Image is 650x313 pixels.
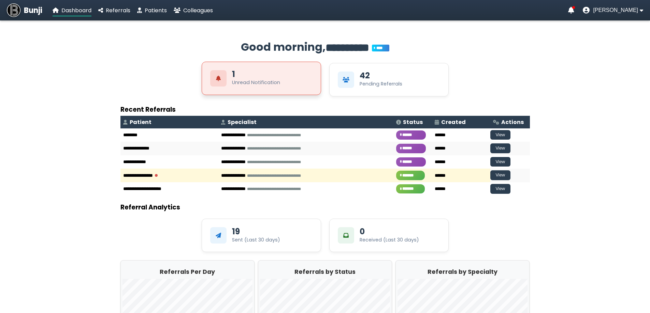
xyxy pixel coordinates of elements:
[120,39,530,56] h2: Good morning,
[232,236,280,244] div: Sent (Last 30 days)
[360,72,370,80] div: 42
[372,45,389,51] span: You’re on Plus!
[232,228,240,236] div: 19
[61,6,91,14] span: Dashboard
[568,7,574,14] a: Notifications
[202,219,321,252] div: 19Sent (Last 30 days)
[7,3,20,17] img: Bunji Dental Referral Management
[432,116,490,128] th: Created
[490,184,511,194] button: View
[232,70,235,78] div: 1
[360,228,365,236] div: 0
[120,202,530,212] h3: Referral Analytics
[593,7,638,13] span: [PERSON_NAME]
[490,170,511,180] button: View
[98,6,130,15] a: Referrals
[360,80,402,88] div: Pending Referrals
[7,3,42,17] a: Bunji
[106,6,130,14] span: Referrals
[122,267,252,276] h2: Referrals Per Day
[120,105,530,114] h3: Recent Referrals
[490,143,511,153] button: View
[53,6,91,15] a: Dashboard
[490,130,511,140] button: View
[145,6,167,14] span: Patients
[218,116,393,128] th: Specialist
[232,79,280,86] div: Unread Notification
[260,267,390,276] h2: Referrals by Status
[393,116,432,128] th: Status
[329,63,449,96] div: View Pending Referrals
[398,267,528,276] h2: Referrals by Specialty
[490,157,511,167] button: View
[583,7,643,14] button: User menu
[183,6,213,14] span: Colleagues
[24,5,42,16] span: Bunji
[120,116,219,128] th: Patient
[329,219,449,252] div: 0Received (Last 30 days)
[490,116,530,128] th: Actions
[202,62,321,95] div: View Unread Notifications
[137,6,167,15] a: Patients
[360,236,419,244] div: Received (Last 30 days)
[174,6,213,15] a: Colleagues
